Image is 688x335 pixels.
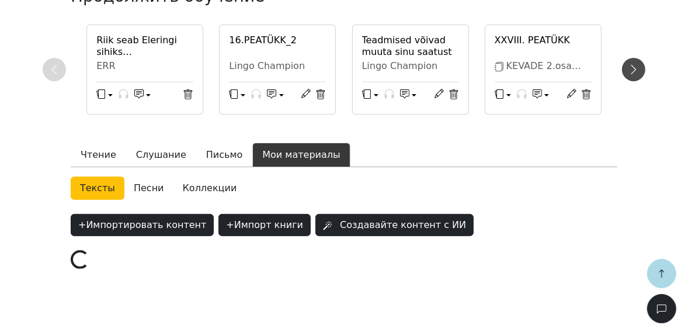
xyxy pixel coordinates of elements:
[229,34,326,46] a: 16.PEATÜKK_2
[196,143,253,167] button: Письмо
[362,60,459,72] div: Lingo Champion
[124,177,173,200] a: Песни
[71,143,126,167] button: Чтение
[495,34,592,46] a: XXVIII. PEATÜKK
[315,214,474,236] button: Создавайте контент с ИИ
[96,34,193,57] a: Riik seab Eleringi sihiks konkurentsivõimelise energia hinna
[495,60,581,82] span: KEVADE 2.osa ([PERSON_NAME])
[252,143,350,167] button: Мои материалы
[126,143,196,167] button: Слушание
[71,177,124,200] a: Тексты
[362,34,459,57] a: Teadmised võivad muuta sinu saatust
[218,217,315,228] a: +Импорт книги
[71,214,214,236] button: +Импортировать контент
[173,177,246,200] a: Коллекции
[229,60,326,72] div: Lingo Champion
[96,60,193,72] div: ERR
[71,217,218,228] a: +Импортировать контент
[315,217,478,228] a: Создавайте контент с ИИ
[218,214,311,236] button: +Импорт книги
